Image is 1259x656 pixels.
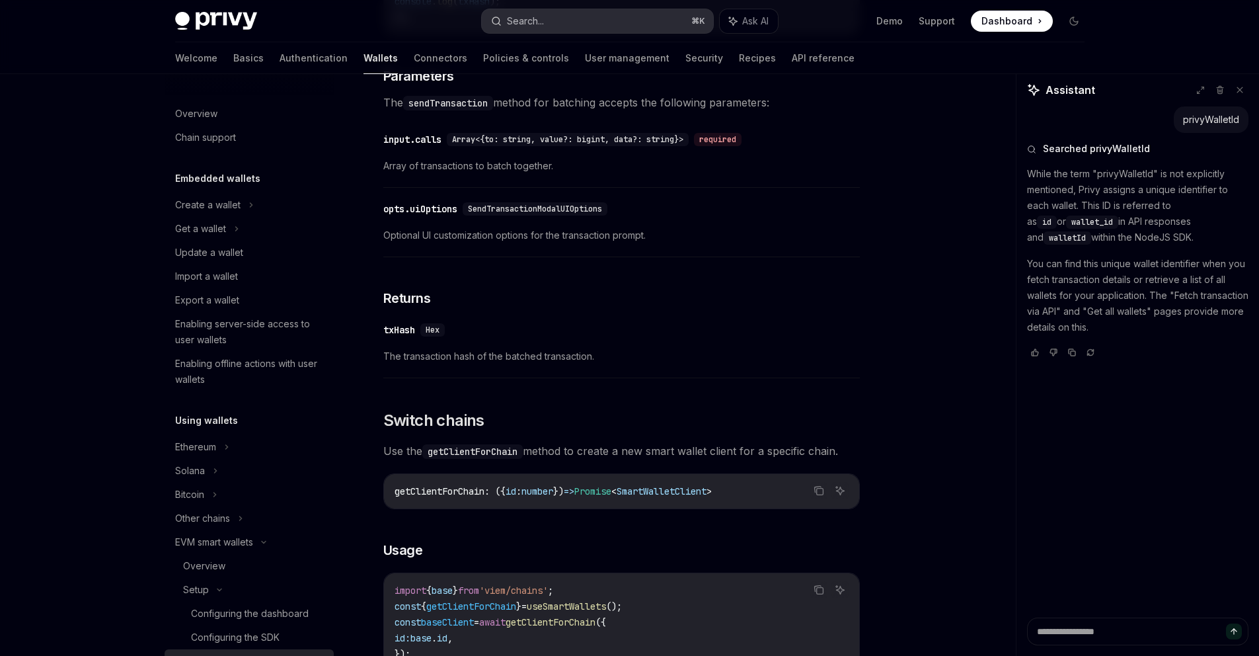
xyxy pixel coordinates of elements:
span: . [432,632,437,644]
span: baseClient [421,616,474,628]
span: = [474,616,479,628]
div: opts.uiOptions [383,202,457,216]
span: id [506,485,516,497]
span: ({ [595,616,606,628]
span: : [516,485,521,497]
span: const [395,600,421,612]
span: { [421,600,426,612]
span: = [521,600,527,612]
span: wallet_id [1071,217,1113,227]
a: Configuring the dashboard [165,602,334,626]
div: Import a wallet [175,268,238,284]
span: Optional UI customization options for the transaction prompt. [383,227,860,243]
span: id: [395,632,410,644]
a: Overview [165,102,334,126]
span: await [479,616,506,628]
p: While the term "privyWalletId" is not explicitly mentioned, Privy assigns a unique identifier to ... [1027,166,1248,245]
a: Basics [233,42,264,74]
div: Create a wallet [175,197,241,213]
a: API reference [792,42,855,74]
span: Searched privyWalletId [1043,142,1150,155]
button: Ask AI [831,581,849,598]
span: ⌘ K [691,16,705,26]
code: sendTransaction [403,96,493,110]
span: Use the method to create a new smart wallet client for a specific chain. [383,442,860,460]
span: SendTransactionModalUIOptions [468,204,602,214]
div: input.calls [383,133,441,146]
span: id [1042,217,1051,227]
a: Authentication [280,42,348,74]
a: Recipes [739,42,776,74]
span: Array<{to: string, value?: bigint, data?: string}> [452,134,683,145]
span: from [458,585,479,596]
a: User management [585,42,669,74]
span: Usage [383,541,423,559]
a: Support [919,15,955,28]
button: Toggle dark mode [1063,11,1085,32]
a: Policies & controls [483,42,569,74]
div: Overview [175,106,217,122]
span: const [395,616,421,628]
span: > [706,485,712,497]
span: Ask AI [742,15,769,28]
div: Configuring the SDK [191,630,280,645]
div: Update a wallet [175,245,243,261]
div: Bitcoin [175,487,204,503]
span: id [437,632,447,644]
a: Wallets [363,42,398,74]
div: Get a wallet [175,221,226,237]
span: ; [548,585,553,596]
span: { [426,585,432,596]
a: Connectors [414,42,467,74]
span: Dashboard [981,15,1032,28]
a: Chain support [165,126,334,149]
div: Export a wallet [175,292,239,308]
button: Send message [1226,624,1242,639]
span: SmartWalletClient [617,485,706,497]
div: Enabling offline actions with user wallets [175,356,326,388]
span: Promise [574,485,611,497]
span: 'viem/chains' [479,585,548,596]
a: Export a wallet [165,288,334,312]
div: Overview [183,558,225,574]
span: Switch chains [383,410,484,431]
span: } [516,600,521,612]
div: privyWalletId [1183,113,1239,126]
button: Ask AI [720,9,778,33]
span: Assistant [1046,82,1095,98]
span: getClientForChain [395,485,484,497]
span: useSmartWallets [527,600,606,612]
a: Welcome [175,42,217,74]
button: Ask AI [831,482,849,499]
div: Ethereum [175,439,216,455]
div: Search... [507,13,544,29]
a: Import a wallet [165,265,334,288]
a: Dashboard [971,11,1053,32]
span: number [521,485,553,497]
div: Configuring the dashboard [191,606,309,622]
code: getClientForChain [422,444,523,459]
a: Configuring the SDK [165,626,334,649]
span: < [611,485,617,497]
a: Enabling server-side access to user wallets [165,312,334,352]
p: You can find this unique wallet identifier when you fetch transaction details or retrieve a list ... [1027,256,1248,335]
h5: Embedded wallets [175,171,260,186]
button: Search...⌘K [482,9,713,33]
span: Parameters [383,67,454,85]
span: base [432,585,453,596]
h5: Using wallets [175,413,238,429]
span: } [453,585,458,596]
span: , [447,632,453,644]
span: base [410,632,432,644]
span: The method for batching accepts the following parameters: [383,93,860,112]
span: : ({ [484,485,506,497]
a: Security [685,42,723,74]
span: import [395,585,426,596]
a: Overview [165,554,334,578]
a: Enabling offline actions with user wallets [165,352,334,391]
div: Chain support [175,130,236,145]
button: Copy the contents from the code block [810,482,827,499]
div: txHash [383,323,415,337]
div: EVM smart wallets [175,534,253,550]
span: => [564,485,574,497]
